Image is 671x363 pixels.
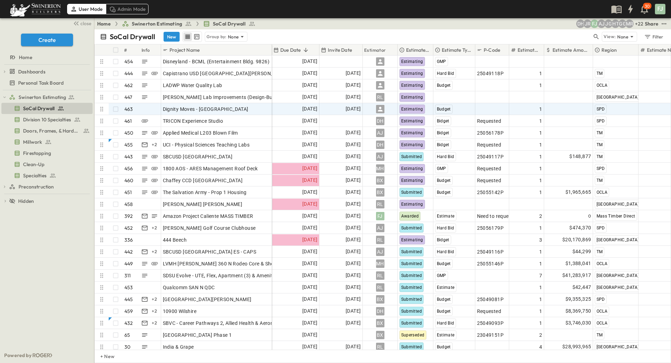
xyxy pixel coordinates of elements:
[437,154,454,159] span: Hard Bid
[376,271,384,280] div: RL
[645,3,650,9] p: 30
[569,152,591,161] span: $148,877
[597,190,608,195] span: OCLA
[562,271,591,279] span: $41,283,917
[18,79,64,86] span: Personal Task Board
[302,212,317,220] span: [DATE]
[124,189,132,196] p: 451
[572,248,591,256] span: $44,299
[401,226,422,230] span: Submitted
[346,248,361,256] span: [DATE]
[625,20,634,28] div: Meghana Raj (meghana.raj@swinerton.com)
[518,47,540,54] p: Estimate Round
[597,71,603,76] span: TM
[23,127,80,134] span: Doors, Frames, & Hardware
[437,297,451,302] span: Budget
[1,103,93,114] div: SoCal Drywalltest
[124,70,133,77] p: 444
[163,248,257,255] span: SBCUSD [GEOGRAPHIC_DATA] ES - CAPS
[597,285,639,290] span: [GEOGRAPHIC_DATA]
[124,308,133,315] p: 459
[124,225,133,232] p: 452
[1,114,93,125] div: Division 10 Specialtiestest
[302,259,317,268] span: [DATE]
[401,95,423,100] span: Estimating
[192,33,201,41] button: kanban view
[437,273,446,278] span: GMP
[437,226,454,230] span: Hard Bid
[302,164,317,172] span: [DATE]
[376,212,384,220] div: FJ
[19,54,32,61] span: Home
[401,178,423,183] span: Estimating
[124,177,134,184] p: 460
[437,214,455,219] span: Estimate
[164,32,180,42] button: New
[565,295,591,303] span: $9,355,325
[376,164,384,173] div: MH
[401,285,422,290] span: Submitted
[70,18,93,28] button: close
[401,154,422,159] span: Submitted
[597,249,603,254] span: TM
[539,260,542,267] span: 1
[132,20,182,27] span: Swinerton Estimating
[401,142,423,147] span: Estimating
[597,20,606,28] div: Anthony Jimenez (anthony.jimenez@swinerton.com)
[1,52,91,62] a: Home
[163,236,187,243] span: 444 Beech
[401,261,422,266] span: Submitted
[583,20,592,28] div: Joshua Russell (joshua.russell@swinerton.com)
[163,70,289,77] span: Capistrano USD [GEOGRAPHIC_DATA][PERSON_NAME]
[539,153,542,160] span: 1
[477,129,504,136] span: 25056178P
[1,181,93,192] div: Preconstructiontest
[302,105,317,113] span: [DATE]
[140,44,161,56] div: Info
[346,93,361,101] span: [DATE]
[346,295,361,303] span: [DATE]
[302,57,317,65] span: [DATE]
[150,224,159,232] div: + 2
[442,47,471,54] p: Estimate Type
[124,94,132,101] p: 447
[437,178,451,183] span: Budget
[437,119,449,123] span: Bidget
[597,154,603,159] span: TM
[376,259,384,268] div: MH
[376,93,384,101] div: RL
[406,47,430,54] p: Estimate Status
[302,188,317,196] span: [DATE]
[1,148,93,159] div: Firestoppingtest
[1,137,91,147] a: Millwork
[376,152,384,161] div: AJ
[346,164,361,172] span: [DATE]
[437,190,451,195] span: Budget
[213,20,246,27] span: SoCal Drywall
[401,237,423,242] span: Estimating
[124,106,133,113] p: 463
[18,68,45,75] span: Dashboards
[150,248,159,256] div: + 2
[376,176,384,185] div: BX
[437,237,449,242] span: Bidget
[163,225,256,232] span: [PERSON_NAME] Golf Course Clubhouse
[618,20,627,28] div: Gerrad Gerber (gerrad.gerber@swinerton.com)
[401,249,422,254] span: Submitted
[401,71,423,76] span: Estimating
[182,31,202,42] div: table view
[163,153,233,160] span: SBCUSD [GEOGRAPHIC_DATA]
[645,20,658,27] div: Share
[597,166,605,171] span: SPD
[376,129,384,137] div: AJ
[163,260,276,267] span: LVMH [PERSON_NAME] 360 N Rodeo Core & Shell
[611,20,620,28] div: Haaris Tahmas (haaris.tahmas@swinerton.com)
[122,20,192,27] a: Swinerton Estimating
[437,71,454,76] span: Hard Bid
[597,178,603,183] span: TM
[376,141,384,149] div: DH
[539,272,542,279] span: 7
[346,81,361,89] span: [DATE]
[19,183,54,190] span: Preconstruction
[539,248,542,255] span: 1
